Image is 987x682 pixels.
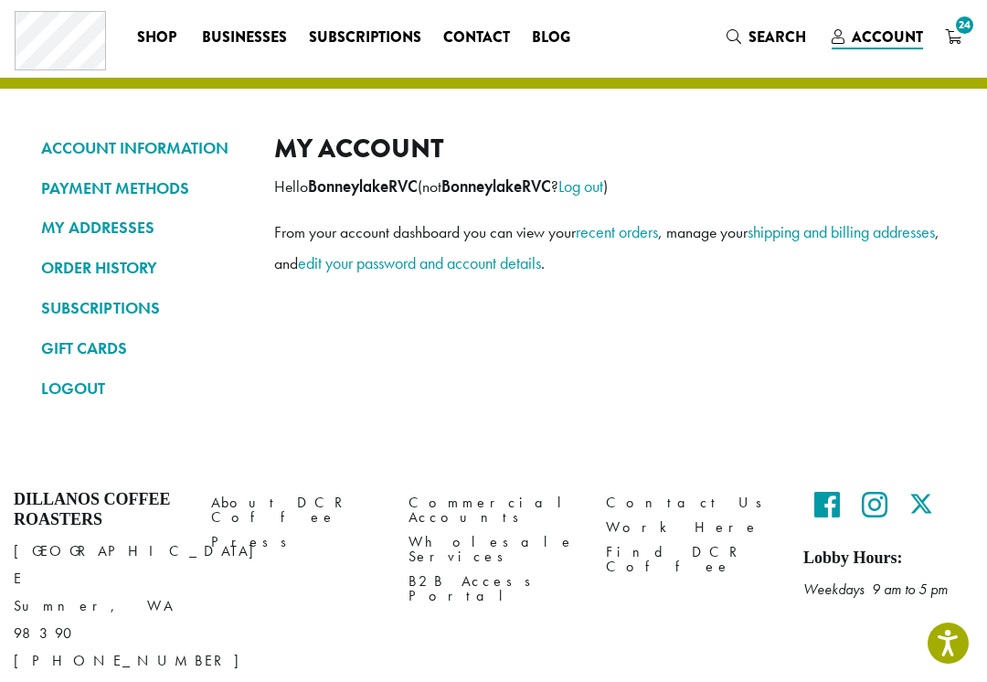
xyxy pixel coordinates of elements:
a: Find DCR Coffee [606,540,776,580]
a: Commercial Accounts [409,490,578,529]
a: GIFT CARDS [41,333,247,364]
p: From your account dashboard you can view your , manage your , and . [274,217,946,279]
a: ORDER HISTORY [41,252,247,283]
a: recent orders [576,221,658,242]
a: shipping and billing addresses [748,221,935,242]
span: Search [748,27,806,48]
span: Shop [137,27,176,49]
p: [GEOGRAPHIC_DATA] E Sumner, WA 98390 [PHONE_NUMBER] [14,538,184,675]
p: Hello (not ? ) [274,171,946,202]
a: ACCOUNT INFORMATION [41,133,247,164]
a: Search [716,22,821,52]
span: Contact [443,27,510,49]
a: LOGOUT [41,373,247,404]
strong: BonneylakeRVC [441,176,551,197]
a: PAYMENT METHODS [41,173,247,204]
span: 24 [952,13,977,37]
a: Contact Us [606,490,776,515]
a: SUBSCRIPTIONS [41,293,247,324]
a: Press [211,530,381,555]
a: Shop [126,23,191,52]
h5: Lobby Hours: [803,549,973,569]
em: Weekdays 9 am to 5 pm [803,580,948,599]
span: Subscriptions [309,27,421,49]
a: edit your password and account details [298,252,541,273]
span: Blog [532,27,570,49]
a: MY ADDRESSES [41,212,247,243]
h4: Dillanos Coffee Roasters [14,490,184,529]
a: B2B Access Portal [409,570,578,609]
a: Work Here [606,516,776,540]
h2: My account [274,133,946,165]
span: Businesses [202,27,287,49]
strong: BonneylakeRVC [308,176,418,197]
nav: Account pages [41,133,247,419]
a: Wholesale Services [409,530,578,570]
span: Account [852,27,923,48]
a: About DCR Coffee [211,490,381,529]
a: Log out [558,176,603,197]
